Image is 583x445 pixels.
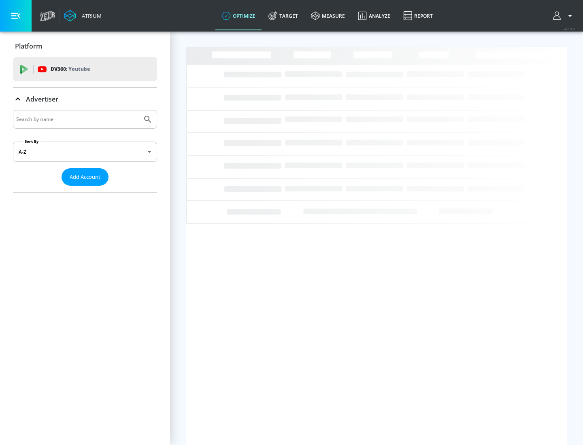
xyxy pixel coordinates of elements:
a: Analyze [351,1,397,30]
a: Report [397,1,439,30]
nav: list of Advertiser [13,186,157,192]
div: Advertiser [13,88,157,110]
p: Advertiser [26,95,58,104]
input: Search by name [16,114,139,125]
label: Sort By [23,139,40,144]
span: v 4.19.0 [564,27,575,31]
a: Target [262,1,304,30]
div: Atrium [79,12,102,19]
div: Advertiser [13,110,157,192]
a: measure [304,1,351,30]
div: A-Z [13,142,157,162]
a: optimize [215,1,262,30]
p: Platform [15,42,42,51]
p: DV360: [51,65,90,74]
span: Add Account [70,172,100,182]
button: Add Account [62,168,109,186]
div: DV360: Youtube [13,57,157,81]
div: Platform [13,35,157,57]
p: Youtube [68,65,90,73]
a: Atrium [64,10,102,22]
